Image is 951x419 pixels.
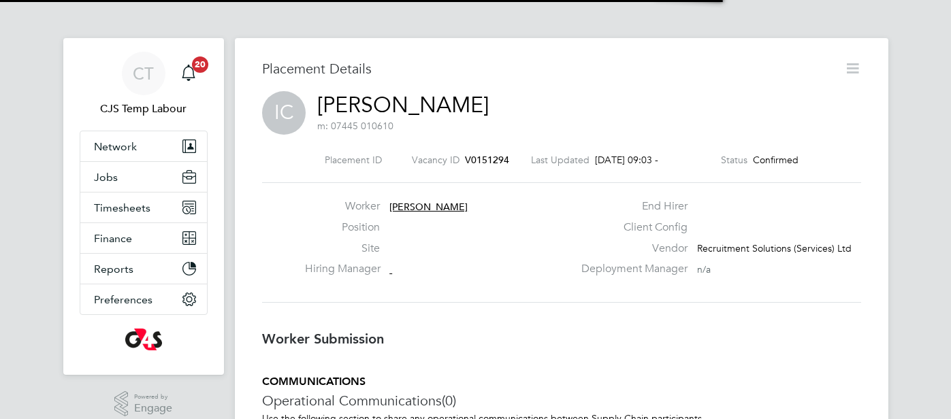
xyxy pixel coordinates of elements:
[305,220,380,235] label: Position
[305,262,380,276] label: Hiring Manager
[114,391,172,417] a: Powered byEngage
[573,220,688,235] label: Client Config
[175,52,202,95] a: 20
[133,65,154,82] span: CT
[325,154,382,166] label: Placement ID
[94,201,150,214] span: Timesheets
[412,154,460,166] label: Vacancy ID
[262,375,861,389] h5: COMMUNICATIONS
[262,60,834,78] h3: Placement Details
[595,154,658,166] span: [DATE] 09:03 -
[80,254,207,284] button: Reports
[94,263,133,275] span: Reports
[465,154,509,166] span: V0151294
[531,154,590,166] label: Last Updated
[125,329,162,350] img: g4s-logo-retina.png
[389,201,468,213] span: [PERSON_NAME]
[94,232,132,245] span: Finance
[80,284,207,314] button: Preferences
[697,263,711,275] span: n/a
[262,91,306,135] span: IC
[80,329,208,350] a: Go to home page
[134,403,172,414] span: Engage
[262,392,861,409] h3: Operational Communications
[80,192,207,222] button: Timesheets
[305,199,380,214] label: Worker
[80,131,207,161] button: Network
[94,293,152,306] span: Preferences
[94,171,118,184] span: Jobs
[63,38,224,375] nav: Main navigation
[697,242,852,254] span: Recruitment Solutions (Services) Ltd
[134,391,172,403] span: Powered by
[317,92,489,118] a: [PERSON_NAME]
[80,52,208,117] a: CTCJS Temp Labour
[262,331,384,347] b: Worker Submission
[305,241,380,256] label: Site
[721,154,747,166] label: Status
[753,154,799,166] span: Confirmed
[192,56,208,73] span: 20
[94,140,137,153] span: Network
[573,241,688,256] label: Vendor
[80,101,208,117] span: CJS Temp Labour
[573,262,688,276] label: Deployment Manager
[442,392,456,409] span: (0)
[80,223,207,253] button: Finance
[80,162,207,192] button: Jobs
[573,199,688,214] label: End Hirer
[317,120,393,132] span: m: 07445 010610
